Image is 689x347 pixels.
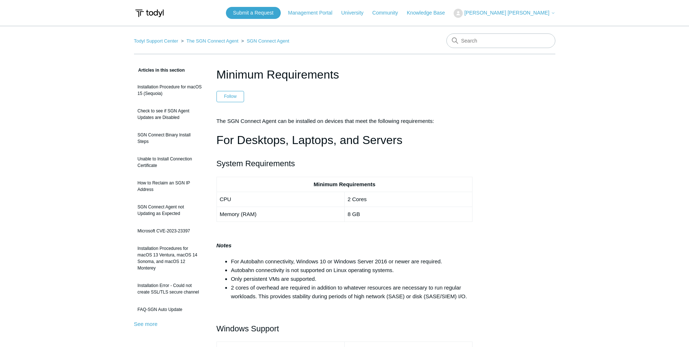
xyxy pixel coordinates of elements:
input: Search [446,33,555,48]
span: Windows Support [216,324,279,333]
a: How to Reclaim an SGN IP Address [134,176,206,196]
a: Community [372,9,405,17]
a: University [341,9,370,17]
a: SGN Connect Agent not Updating as Expected [134,200,206,220]
td: CPU [216,192,344,207]
span: Articles in this section [134,68,185,73]
li: The SGN Connect Agent [179,38,240,44]
span: The SGN Connect Agent can be installed on devices that meet the following requirements: [216,118,434,124]
li: Todyl Support Center [134,38,180,44]
td: 8 GB [344,207,472,222]
li: 2 cores of overhead are required in addition to whatever resources are necessary to run regular w... [231,283,473,301]
a: Management Portal [288,9,340,17]
span: For Desktops, Laptops, and Servers [216,133,402,147]
a: FAQ-SGN Auto Update [134,303,206,316]
img: Todyl Support Center Help Center home page [134,7,165,20]
a: Installation Error - Could not create SSL/TLS secure channel [134,279,206,299]
li: Only persistent VMs are supported. [231,275,473,283]
a: Unable to Install Connection Certificate [134,152,206,172]
a: SGN Connect Agent [247,38,289,44]
li: Autobahn connectivity is not supported on Linux operating systems. [231,266,473,275]
li: For Autobahn connectivity, Windows 10 or Windows Server 2016 or newer are required. [231,257,473,266]
a: Submit a Request [226,7,281,19]
button: Follow Article [216,91,244,102]
li: SGN Connect Agent [240,38,289,44]
strong: Minimum Requirements [313,181,375,187]
h1: Minimum Requirements [216,66,473,83]
a: The SGN Connect Agent [186,38,238,44]
td: 2 Cores [344,192,472,207]
span: [PERSON_NAME] [PERSON_NAME] [464,10,549,16]
a: See more [134,321,158,327]
span: System Requirements [216,159,295,168]
a: Knowledge Base [407,9,452,17]
a: Check to see if SGN Agent Updates are Disabled [134,104,206,124]
button: [PERSON_NAME] [PERSON_NAME] [454,9,555,18]
strong: Notes [216,242,232,248]
td: Memory (RAM) [216,207,344,222]
a: Microsoft CVE-2023-23397 [134,224,206,238]
a: Installation Procedure for macOS 15 (Sequoia) [134,80,206,100]
a: Todyl Support Center [134,38,178,44]
a: Installation Procedures for macOS 13 Ventura, macOS 14 Sonoma, and macOS 12 Monterey [134,242,206,275]
a: SGN Connect Binary Install Steps [134,128,206,148]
